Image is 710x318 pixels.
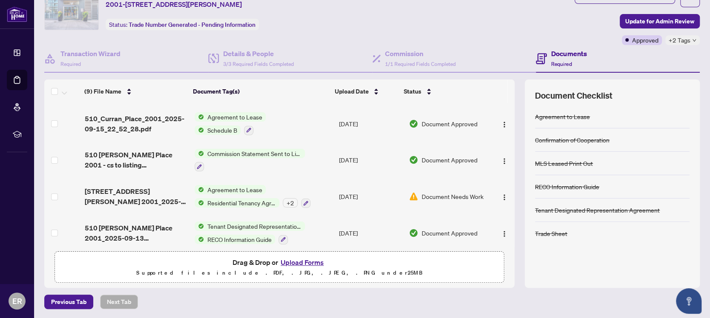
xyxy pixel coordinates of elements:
[336,178,405,215] td: [DATE]
[632,35,658,45] span: Approved
[204,112,266,122] span: Agreement to Lease
[625,14,694,28] span: Update for Admin Review
[223,48,294,59] h4: Details & People
[501,121,508,128] img: Logo
[535,229,567,238] div: Trade Sheet
[233,257,326,268] span: Drag & Drop or
[535,90,612,102] span: Document Checklist
[535,205,660,215] div: Tenant Designated Representation Agreement
[535,135,609,145] div: Confirmation of Cooperation
[334,87,368,96] span: Upload Date
[85,150,188,170] span: 510 [PERSON_NAME] Place 2001 - cs to listing brokerage.pdf
[409,119,418,128] img: Document Status
[44,295,93,309] button: Previous Tab
[409,192,418,201] img: Document Status
[278,257,326,268] button: Upload Forms
[223,61,294,67] span: 3/3 Required Fields Completed
[51,295,86,309] span: Previous Tab
[204,235,275,244] span: RECO Information Guide
[501,194,508,201] img: Logo
[551,48,586,59] h4: Documents
[404,87,421,96] span: Status
[409,155,418,165] img: Document Status
[501,158,508,165] img: Logo
[195,149,305,172] button: Status IconCommission Statement Sent to Listing Brokerage
[409,228,418,238] img: Document Status
[195,221,204,231] img: Status Icon
[106,19,259,30] div: Status:
[129,21,256,28] span: Trade Number Generated - Pending Information
[60,61,81,67] span: Required
[190,79,331,103] th: Document Tag(s)
[55,252,504,283] span: Drag & Drop orUpload FormsSupported files include .PDF, .JPG, .JPEG, .PNG under25MB
[422,192,483,201] span: Document Needs Work
[81,79,190,103] th: (9) File Name
[336,215,405,251] td: [DATE]
[204,198,279,207] span: Residential Tenancy Agreement
[100,295,138,309] button: Next Tab
[195,235,204,244] img: Status Icon
[204,125,241,135] span: Schedule B
[85,186,188,207] span: [STREET_ADDRESS][PERSON_NAME] 2001_2025-09-15 22_52_28.pdf
[60,48,121,59] h4: Transaction Wizard
[497,117,511,131] button: Logo
[535,182,599,191] div: RECO Information Guide
[331,79,400,103] th: Upload Date
[85,223,188,243] span: 510 [PERSON_NAME] Place 2001_2025-09-13 08_33_15.pdf
[283,198,298,207] div: + 2
[336,105,405,142] td: [DATE]
[400,79,484,103] th: Status
[12,295,22,307] span: ER
[336,142,405,179] td: [DATE]
[497,153,511,167] button: Logo
[195,125,204,135] img: Status Icon
[195,221,305,244] button: Status IconTenant Designated Representation AgreementStatus IconRECO Information Guide
[60,268,499,278] p: Supported files include .PDF, .JPG, .JPEG, .PNG under 25 MB
[385,61,456,67] span: 1/1 Required Fields Completed
[422,228,477,238] span: Document Approved
[497,190,511,203] button: Logo
[535,112,590,121] div: Agreement to Lease
[204,221,305,231] span: Tenant Designated Representation Agreement
[535,159,593,168] div: MLS Leased Print Out
[195,149,204,158] img: Status Icon
[195,112,266,135] button: Status IconAgreement to LeaseStatus IconSchedule B
[385,48,456,59] h4: Commission
[195,185,204,194] img: Status Icon
[676,288,701,314] button: Open asap
[7,6,27,22] img: logo
[551,61,572,67] span: Required
[195,185,310,208] button: Status IconAgreement to LeaseStatus IconResidential Tenancy Agreement+2
[422,155,477,165] span: Document Approved
[497,226,511,240] button: Logo
[204,149,305,158] span: Commission Statement Sent to Listing Brokerage
[84,87,121,96] span: (9) File Name
[501,230,508,237] img: Logo
[195,112,204,122] img: Status Icon
[692,38,696,43] span: down
[422,119,477,128] span: Document Approved
[85,114,188,134] span: 510_Curran_Place_2001_2025-09-15_22_52_28.pdf
[620,14,700,28] button: Update for Admin Review
[204,185,266,194] span: Agreement to Lease
[195,198,204,207] img: Status Icon
[669,35,690,45] span: +2 Tags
